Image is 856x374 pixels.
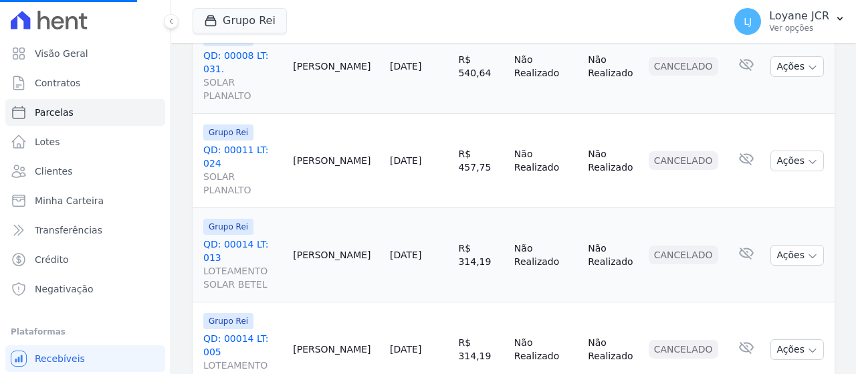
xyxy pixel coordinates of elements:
a: Contratos [5,70,165,96]
span: Negativação [35,282,94,296]
span: Grupo Rei [203,219,253,235]
td: Não Realizado [582,19,643,114]
a: Transferências [5,217,165,244]
td: [PERSON_NAME] [288,114,385,208]
a: Visão Geral [5,40,165,67]
button: Grupo Rei [193,8,287,33]
span: Transferências [35,223,102,237]
td: Não Realizado [509,208,582,302]
td: R$ 457,75 [453,114,508,208]
div: Cancelado [649,57,718,76]
a: Clientes [5,158,165,185]
a: Negativação [5,276,165,302]
p: Loyane JCR [769,9,829,23]
span: Grupo Rei [203,313,253,329]
span: Minha Carteira [35,194,104,207]
a: Lotes [5,128,165,155]
button: LJ Loyane JCR Ver opções [724,3,856,40]
td: R$ 540,64 [453,19,508,114]
a: [DATE] [390,61,421,72]
span: SOLAR PLANALTO [203,170,282,197]
td: Não Realizado [582,208,643,302]
span: Contratos [35,76,80,90]
td: [PERSON_NAME] [288,19,385,114]
td: Não Realizado [509,19,582,114]
span: LOTEAMENTO SOLAR BETEL [203,264,282,291]
span: Parcelas [35,106,74,119]
a: Parcelas [5,99,165,126]
a: QD: 00014 LT: 013LOTEAMENTO SOLAR BETEL [203,238,282,291]
div: Cancelado [649,151,718,170]
a: [DATE] [390,250,421,260]
div: Plataformas [11,324,160,340]
button: Ações [770,56,824,77]
span: LJ [744,17,752,26]
td: Não Realizado [582,114,643,208]
span: Crédito [35,253,69,266]
span: Clientes [35,165,72,178]
a: Minha Carteira [5,187,165,214]
span: Grupo Rei [203,124,253,141]
div: Cancelado [649,340,718,359]
button: Ações [770,151,824,171]
span: Lotes [35,135,60,149]
td: Não Realizado [509,114,582,208]
a: [DATE] [390,155,421,166]
td: [PERSON_NAME] [288,208,385,302]
p: Ver opções [769,23,829,33]
button: Ações [770,245,824,266]
a: QD: 00008 LT: 031.SOLAR PLANALTO [203,49,282,102]
a: Crédito [5,246,165,273]
a: [DATE] [390,344,421,355]
a: QD: 00011 LT: 024SOLAR PLANALTO [203,143,282,197]
span: Visão Geral [35,47,88,60]
a: Recebíveis [5,345,165,372]
div: Cancelado [649,246,718,264]
button: Ações [770,339,824,360]
span: Recebíveis [35,352,85,365]
td: R$ 314,19 [453,208,508,302]
span: SOLAR PLANALTO [203,76,282,102]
